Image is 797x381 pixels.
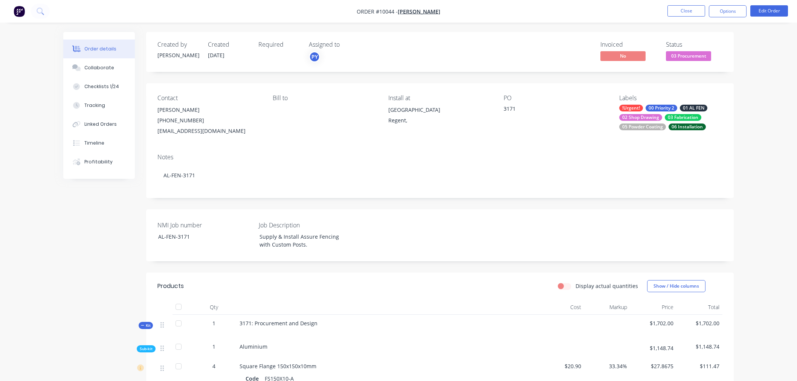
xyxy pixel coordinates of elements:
[600,51,646,61] span: No
[388,94,492,102] div: Install at
[541,362,581,370] span: $20.90
[750,5,788,17] button: Edit Order
[680,105,707,111] div: 01 AL FEN
[646,105,677,111] div: 00 Priority 2
[259,221,353,230] label: Job Description
[84,121,117,128] div: Linked Orders
[157,94,261,102] div: Contact
[141,323,151,328] span: Kit
[633,319,673,327] span: $1,702.00
[576,282,638,290] label: Display actual quantities
[157,282,184,291] div: Products
[191,300,237,315] div: Qty
[679,319,720,327] span: $1,702.00
[666,51,711,62] button: 03 Procurement
[157,105,261,136] div: [PERSON_NAME][PHONE_NUMBER][EMAIL_ADDRESS][DOMAIN_NAME]
[676,300,723,315] div: Total
[84,158,113,165] div: Profitability
[84,102,105,109] div: Tracking
[137,345,156,352] div: Sub-kit
[157,164,722,187] div: AL-FEN-3171
[309,51,320,62] button: PY
[619,114,662,121] div: 02 Shop Drawing
[63,40,135,58] button: Order details
[157,126,261,136] div: [EMAIL_ADDRESS][DOMAIN_NAME]
[666,51,711,61] span: 03 Procurement
[157,105,261,115] div: [PERSON_NAME]
[63,115,135,134] button: Linked Orders
[679,362,720,370] span: $111.47
[84,64,114,71] div: Collaborate
[63,152,135,171] button: Profitability
[157,154,722,161] div: Notes
[679,343,720,351] span: $1,148.74
[240,363,316,370] span: Square Flange 150x150x10mm
[253,231,348,250] div: Supply & Install Assure Fencing with Custom Posts.
[63,77,135,96] button: Checklists 1/24
[309,41,384,48] div: Assigned to
[630,300,676,315] div: Price
[212,343,215,351] span: 1
[665,114,701,121] div: 03 Fabrication
[633,362,673,370] span: $27.8675
[84,83,119,90] div: Checklists 1/24
[388,105,492,115] div: [GEOGRAPHIC_DATA]
[388,115,492,126] div: Regent,
[139,322,153,329] div: Kit
[157,221,252,230] label: NMI Job number
[587,362,628,370] span: 33.34%
[398,8,440,15] a: [PERSON_NAME]
[600,41,657,48] div: Invoiced
[258,41,300,48] div: Required
[273,94,376,102] div: Bill to
[667,5,705,17] button: Close
[709,5,747,17] button: Options
[212,319,215,327] span: 1
[388,105,492,129] div: [GEOGRAPHIC_DATA]Regent,
[357,8,398,15] span: Order #10044 -
[157,41,199,48] div: Created by
[84,46,116,52] div: Order details
[619,123,666,130] div: 05 Powder Coating
[584,300,631,315] div: Markup
[504,105,598,115] div: 3171
[14,6,25,17] img: Factory
[504,94,607,102] div: PO
[84,140,104,146] div: Timeline
[157,51,199,59] div: [PERSON_NAME]
[647,280,705,292] button: Show / Hide columns
[152,231,246,242] div: AL-FEN-3171
[157,115,261,126] div: [PHONE_NUMBER]
[619,105,643,111] div: !Urgent!
[212,362,215,370] span: 4
[240,320,318,327] span: 3171: Procurement and Design
[63,58,135,77] button: Collaborate
[619,94,722,102] div: Labels
[140,346,153,352] span: Sub-kit
[633,344,673,352] span: $1,148.74
[669,123,706,130] div: 06 Installation
[63,96,135,115] button: Tracking
[63,134,135,152] button: Timeline
[208,41,249,48] div: Created
[666,41,722,48] div: Status
[240,343,267,350] span: Aluminium
[208,52,224,59] span: [DATE]
[538,300,584,315] div: Cost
